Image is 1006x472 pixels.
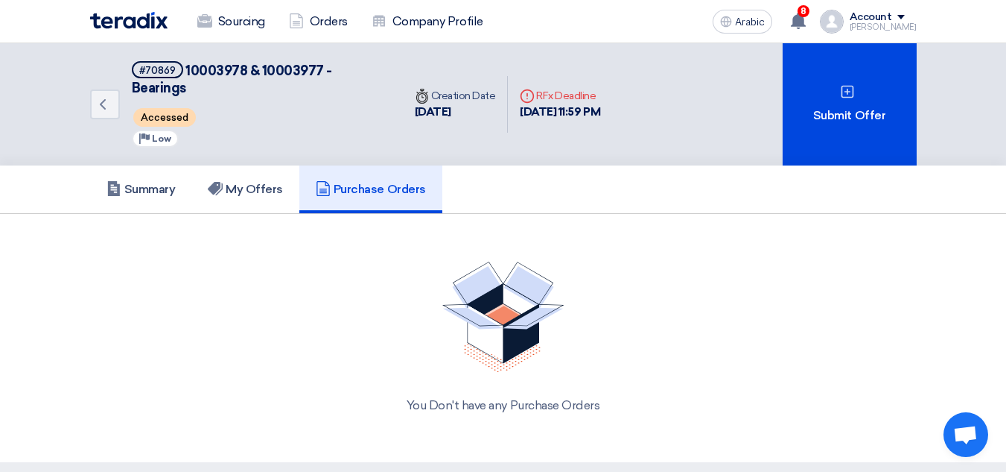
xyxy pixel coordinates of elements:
[536,89,596,102] font: RFx Deadline
[850,22,917,32] font: [PERSON_NAME]
[442,262,564,373] img: No Quotations Found!
[152,133,171,144] font: Low
[813,108,885,122] font: Submit Offer
[90,166,192,213] a: Summary
[520,105,600,119] font: [DATE] 11:59 PM
[132,61,385,98] h5: 10003978 & 10003977 - Bearings
[139,65,176,76] font: #70869
[943,412,988,457] div: Open chat
[226,182,283,196] font: My Offers
[407,398,600,412] font: You Don't have any Purchase Orders
[735,16,765,28] font: Arabic
[132,63,332,96] font: 10003978 & 10003977 - Bearings
[191,166,299,213] a: My Offers
[90,12,168,29] img: Teradix logo
[124,182,176,196] font: Summary
[141,113,188,124] font: Accessed
[850,10,892,23] font: Account
[820,10,844,34] img: profile_test.png
[392,14,483,28] font: Company Profile
[310,14,348,28] font: Orders
[299,166,442,213] a: Purchase Orders
[277,5,360,38] a: Orders
[800,6,806,16] font: 8
[415,105,451,119] font: [DATE]
[218,14,265,28] font: Sourcing
[713,10,772,34] button: Arabic
[431,89,496,102] font: Creation Date
[334,182,426,196] font: Purchase Orders
[185,5,277,38] a: Sourcing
